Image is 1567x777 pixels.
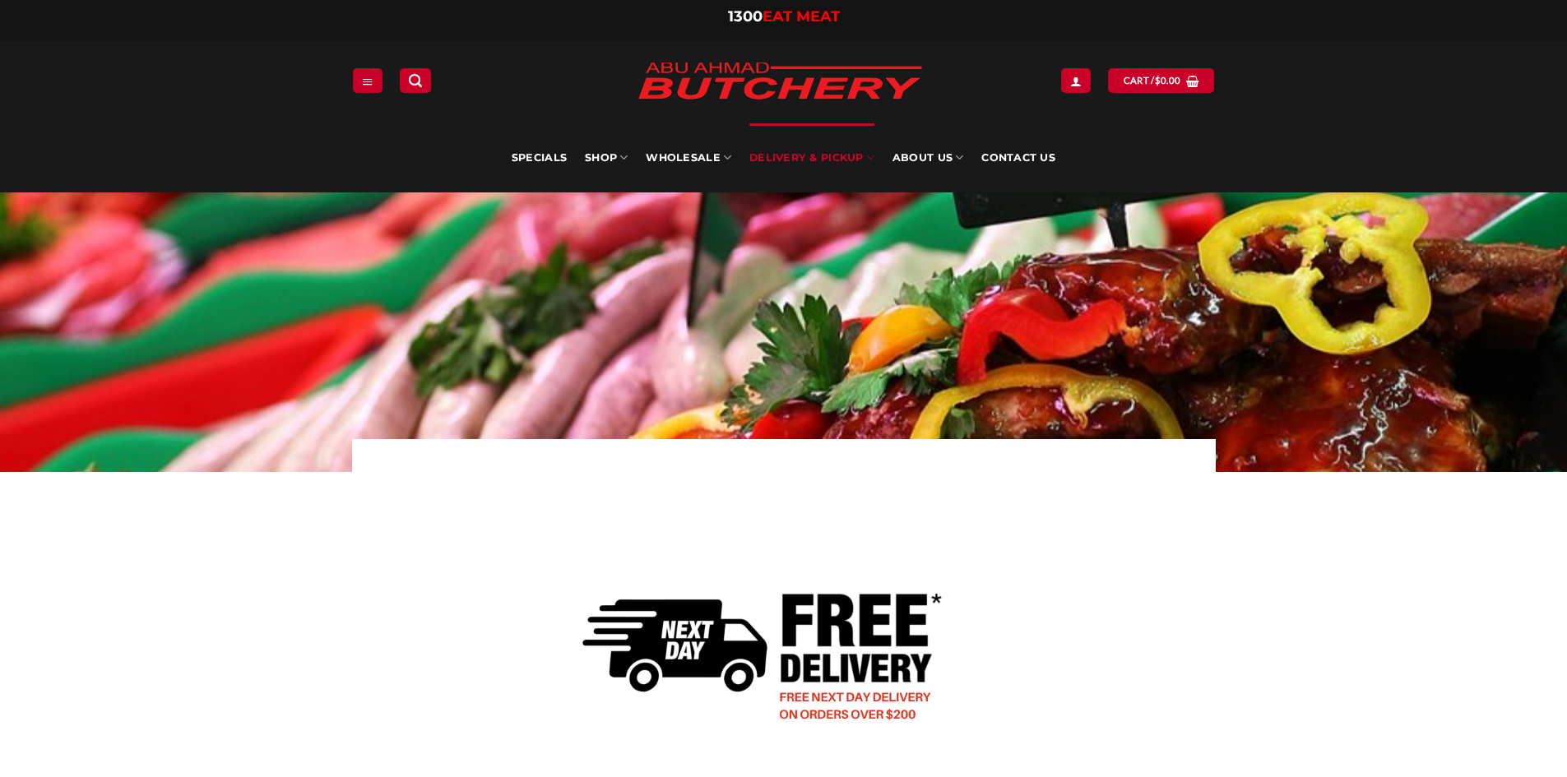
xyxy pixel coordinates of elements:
[585,123,628,192] a: SHOP
[353,68,382,92] a: Menu
[512,123,567,192] a: Specials
[646,123,731,192] a: Wholesale
[981,123,1055,192] a: Contact Us
[624,51,936,113] img: Abu Ahmad Butchery
[400,68,431,92] a: Search
[728,7,763,25] span: 1300
[1155,75,1181,86] bdi: 0.00
[1155,73,1161,88] span: $
[749,123,874,192] a: Delivery & Pickup
[728,7,840,25] a: 1300EAT MEAT
[763,7,840,25] span: EAT MEAT
[1061,68,1091,92] a: Login
[1124,73,1181,88] span: Cart /
[892,123,963,192] a: About Us
[1108,68,1214,92] a: View cart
